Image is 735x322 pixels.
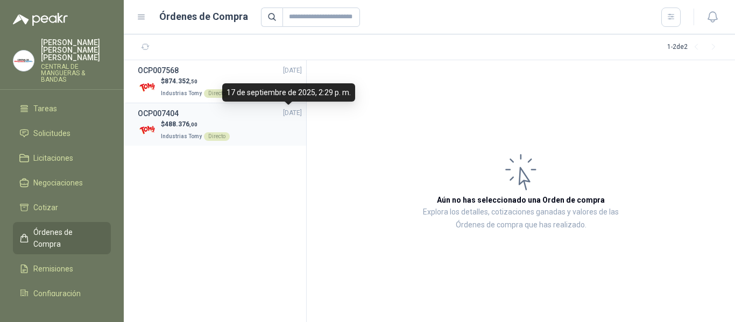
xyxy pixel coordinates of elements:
[138,65,302,98] a: OCP007568[DATE] Company Logo$874.352,50Industrias TomyDirecto
[667,39,722,56] div: 1 - 2 de 2
[33,288,81,299] span: Configuración
[138,78,157,97] img: Company Logo
[204,132,230,141] div: Directo
[161,119,230,130] p: $
[33,103,57,115] span: Tareas
[138,121,157,140] img: Company Logo
[13,222,111,254] a: Órdenes de Compra
[33,127,70,139] span: Solicitudes
[165,120,197,128] span: 488.376
[159,9,248,24] h1: Órdenes de Compra
[437,194,605,206] h3: Aún no has seleccionado una Orden de compra
[13,148,111,168] a: Licitaciones
[161,76,230,87] p: $
[222,83,355,102] div: 17 de septiembre de 2025, 2:29 p. m.
[189,78,197,84] span: ,50
[138,108,302,141] a: OCP007404[DATE] Company Logo$488.376,00Industrias TomyDirecto
[204,89,230,98] div: Directo
[13,173,111,193] a: Negociaciones
[33,226,101,250] span: Órdenes de Compra
[283,108,302,118] span: [DATE]
[165,77,197,85] span: 874.352
[33,202,58,213] span: Cotizar
[13,283,111,304] a: Configuración
[13,197,111,218] a: Cotizar
[33,177,83,189] span: Negociaciones
[138,65,179,76] h3: OCP007568
[161,90,202,96] span: Industrias Tomy
[13,259,111,279] a: Remisiones
[13,123,111,144] a: Solicitudes
[283,66,302,76] span: [DATE]
[13,13,68,26] img: Logo peakr
[138,108,179,119] h3: OCP007404
[13,51,34,71] img: Company Logo
[414,206,627,232] p: Explora los detalles, cotizaciones ganadas y valores de las Órdenes de compra que has realizado.
[41,39,111,61] p: [PERSON_NAME] [PERSON_NAME] [PERSON_NAME]
[33,152,73,164] span: Licitaciones
[33,263,73,275] span: Remisiones
[13,98,111,119] a: Tareas
[41,63,111,83] p: CENTRAL DE MANGUERAS & BANDAS
[161,133,202,139] span: Industrias Tomy
[189,121,197,127] span: ,00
